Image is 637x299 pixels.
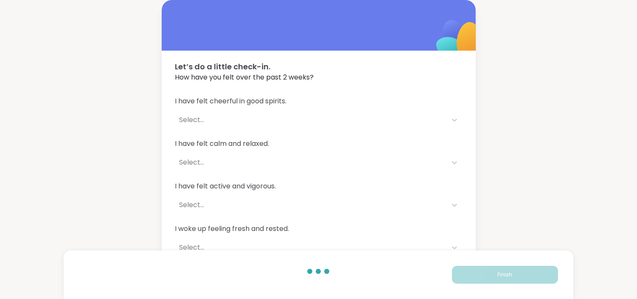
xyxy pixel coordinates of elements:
div: Select... [180,157,443,168]
div: Select... [180,115,443,125]
div: Select... [180,242,443,253]
span: Let’s do a little check-in. [175,61,462,72]
span: I have felt active and vigorous. [175,181,462,191]
div: Select... [180,200,443,210]
button: Finish [452,266,558,284]
span: I have felt cheerful in good spirits. [175,96,462,106]
span: I woke up feeling fresh and rested. [175,224,462,234]
span: Finish [497,271,512,279]
span: How have you felt over the past 2 weeks? [175,72,462,83]
span: I have felt calm and relaxed. [175,139,462,149]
